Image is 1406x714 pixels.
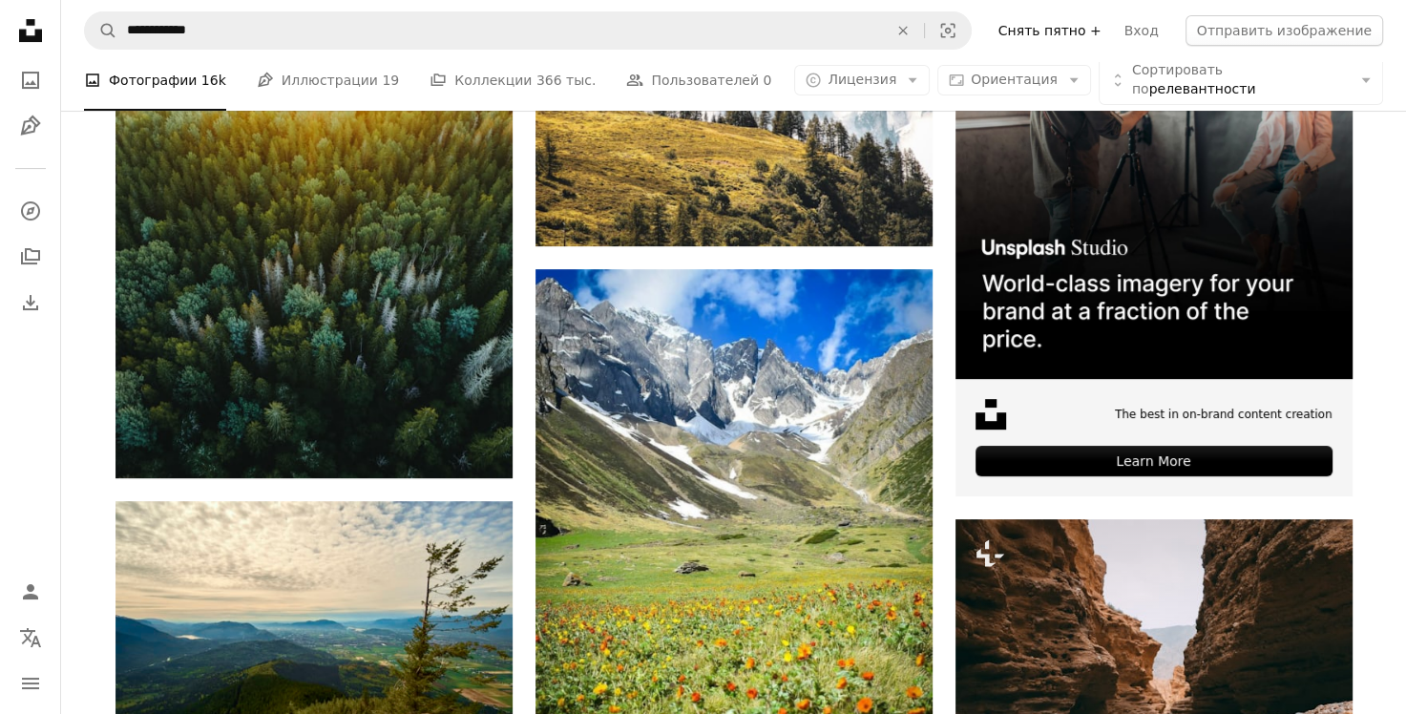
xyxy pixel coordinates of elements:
[535,509,933,526] a: Поле с жёлтыми и фиолетовыми цветами у подножия горы в дневное время
[11,619,50,657] button: Язык
[828,72,896,87] ya-tr-span: Лицензия
[976,399,1006,430] img: file-1631678316303-ed18b8b5cb9cimage
[85,12,117,49] button: Поиск Unsplash
[115,221,513,239] a: Вид с воздуха на лес с множеством деревьев
[971,72,1058,87] ya-tr-span: Ориентация
[454,70,532,91] ya-tr-span: Коллекции
[11,238,50,276] a: Коллекции
[1197,23,1372,38] ya-tr-span: Отправить изображение
[925,12,971,49] button: Визуальный поиск
[11,11,50,53] a: Главная страница — Unplash
[651,70,759,91] ya-tr-span: Пользователей
[1115,407,1333,423] span: The best in on-brand content creation
[998,23,1102,38] ya-tr-span: Снять пятно +
[382,73,399,88] ya-tr-span: 19
[282,70,378,91] ya-tr-span: Иллюстрации
[11,664,50,703] button: Меню
[626,50,771,111] a: Пользователей 0
[535,105,933,122] a: Зелёные деревья в горах под белым небом днём
[1113,15,1170,46] a: Вход
[115,618,513,635] a: вид на долину и горы с высоты птичьего полёта
[11,192,50,230] a: Исследовать
[11,573,50,611] a: Войдите в систему / Зарегистрируйтесь
[257,50,399,111] a: Иллюстрации 19
[11,283,50,322] a: История загрузок
[987,15,1113,46] a: Снять пятно +
[11,107,50,145] a: Иллюстрации
[430,50,596,111] a: Коллекции 366 тыс.
[1186,15,1383,46] button: Отправить изображение
[882,12,924,49] button: Очистить
[1124,23,1159,38] ya-tr-span: Вход
[1099,55,1383,105] button: Сортировать порелевантности
[1132,62,1223,96] ya-tr-span: Сортировать по
[976,446,1333,476] div: Learn More
[1148,81,1255,96] ya-tr-span: релевантности
[536,73,597,88] ya-tr-span: 366 тыс.
[937,65,1091,95] button: Ориентация
[84,11,972,50] form: Поиск визуальных элементов по всему сайту
[11,61,50,99] a: Фото
[794,65,930,95] button: Лицензия
[763,73,771,88] ya-tr-span: 0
